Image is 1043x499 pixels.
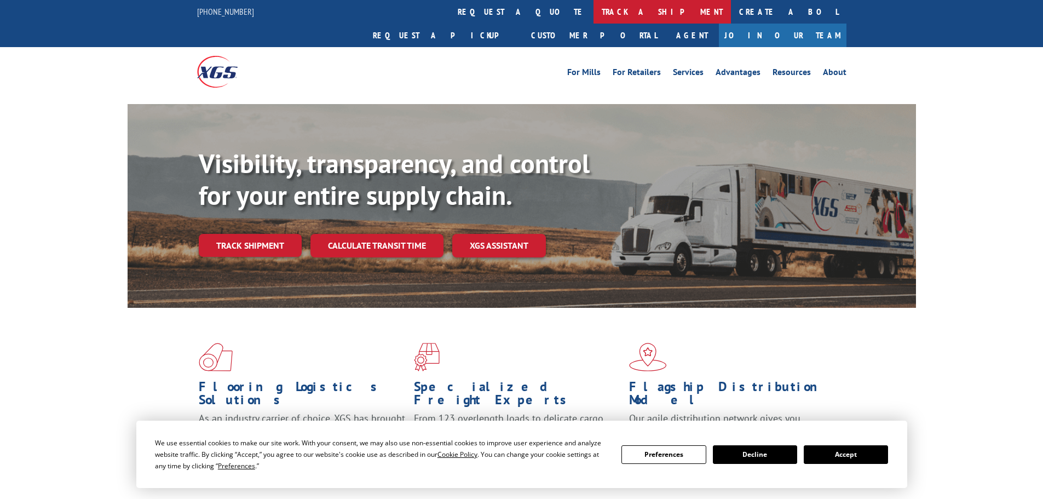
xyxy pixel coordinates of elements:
p: From 123 overlength loads to delicate cargo, our experienced staff knows the best way to move you... [414,412,621,461]
a: Request a pickup [365,24,523,47]
h1: Flooring Logistics Solutions [199,380,406,412]
a: Agent [665,24,719,47]
div: Cookie Consent Prompt [136,421,907,488]
a: Join Our Team [719,24,846,47]
img: xgs-icon-flagship-distribution-model-red [629,343,667,371]
button: Accept [804,445,888,464]
h1: Flagship Distribution Model [629,380,836,412]
span: Cookie Policy [437,450,477,459]
img: xgs-icon-total-supply-chain-intelligence-red [199,343,233,371]
span: Our agile distribution network gives you nationwide inventory management on demand. [629,412,831,438]
a: For Retailers [613,68,661,80]
span: Preferences [218,461,255,471]
button: Preferences [621,445,706,464]
img: xgs-icon-focused-on-flooring-red [414,343,440,371]
button: Decline [713,445,797,464]
a: About [823,68,846,80]
span: As an industry carrier of choice, XGS has brought innovation and dedication to flooring logistics... [199,412,405,451]
a: Resources [773,68,811,80]
b: Visibility, transparency, and control for your entire supply chain. [199,146,590,212]
div: We use essential cookies to make our site work. With your consent, we may also use non-essential ... [155,437,608,472]
a: Track shipment [199,234,302,257]
h1: Specialized Freight Experts [414,380,621,412]
a: For Mills [567,68,601,80]
a: XGS ASSISTANT [452,234,546,257]
a: Advantages [716,68,760,80]
a: Calculate transit time [310,234,443,257]
a: Customer Portal [523,24,665,47]
a: [PHONE_NUMBER] [197,6,254,17]
a: Services [673,68,704,80]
